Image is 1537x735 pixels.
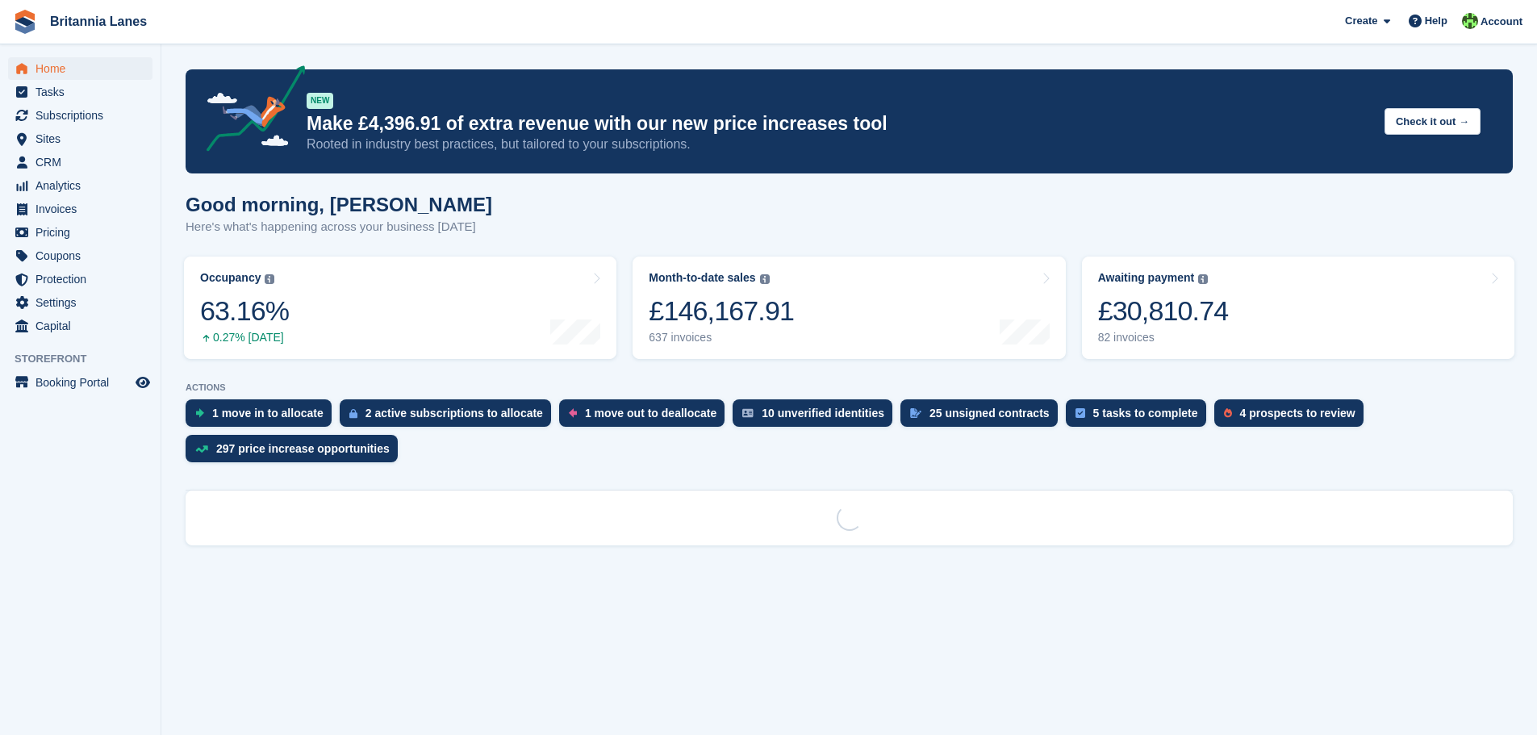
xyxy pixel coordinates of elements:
span: Invoices [36,198,132,220]
span: Tasks [36,81,132,103]
a: menu [8,291,152,314]
img: active_subscription_to_allocate_icon-d502201f5373d7db506a760aba3b589e785aa758c864c3986d89f69b8ff3... [349,408,357,419]
h1: Good morning, [PERSON_NAME] [186,194,492,215]
img: contract_signature_icon-13c848040528278c33f63329250d36e43548de30e8caae1d1a13099fd9432cc5.svg [910,408,921,418]
a: menu [8,198,152,220]
img: task-75834270c22a3079a89374b754ae025e5fb1db73e45f91037f5363f120a921f8.svg [1075,408,1085,418]
div: 0.27% [DATE] [200,331,289,345]
div: 5 tasks to complete [1093,407,1198,420]
a: menu [8,244,152,267]
div: 4 prospects to review [1240,407,1355,420]
div: 1 move out to deallocate [585,407,716,420]
a: menu [8,81,152,103]
a: menu [8,315,152,337]
img: price_increase_opportunities-93ffe204e8149a01c8c9dc8f82e8f89637d9d84a8eef4429ea346261dce0b2c0.svg [195,445,208,453]
p: Here's what's happening across your business [DATE] [186,218,492,236]
a: 4 prospects to review [1214,399,1372,435]
a: 5 tasks to complete [1066,399,1214,435]
a: 1 move in to allocate [186,399,340,435]
a: menu [8,221,152,244]
div: 2 active subscriptions to allocate [365,407,543,420]
a: 2 active subscriptions to allocate [340,399,559,435]
a: menu [8,127,152,150]
div: 63.16% [200,294,289,328]
span: CRM [36,151,132,173]
span: Account [1481,14,1522,30]
div: £146,167.91 [649,294,794,328]
a: menu [8,151,152,173]
a: Occupancy 63.16% 0.27% [DATE] [184,257,616,359]
a: 25 unsigned contracts [900,399,1066,435]
img: price-adjustments-announcement-icon-8257ccfd72463d97f412b2fc003d46551f7dbcb40ab6d574587a9cd5c0d94... [193,65,306,157]
div: 1 move in to allocate [212,407,324,420]
a: Awaiting payment £30,810.74 82 invoices [1082,257,1514,359]
a: menu [8,104,152,127]
span: Sites [36,127,132,150]
span: Coupons [36,244,132,267]
img: icon-info-grey-7440780725fd019a000dd9b08b2336e03edf1995a4989e88bcd33f0948082b44.svg [265,274,274,284]
a: Month-to-date sales £146,167.91 637 invoices [633,257,1065,359]
span: Capital [36,315,132,337]
img: icon-info-grey-7440780725fd019a000dd9b08b2336e03edf1995a4989e88bcd33f0948082b44.svg [760,274,770,284]
a: menu [8,371,152,394]
span: Storefront [15,351,161,367]
span: Booking Portal [36,371,132,394]
span: Subscriptions [36,104,132,127]
a: Preview store [133,373,152,392]
span: Analytics [36,174,132,197]
a: menu [8,268,152,290]
img: Robert Parr [1462,13,1478,29]
a: 297 price increase opportunities [186,435,406,470]
div: NEW [307,93,333,109]
img: move_ins_to_allocate_icon-fdf77a2bb77ea45bf5b3d319d69a93e2d87916cf1d5bf7949dd705db3b84f3ca.svg [195,408,204,418]
p: Rooted in industry best practices, but tailored to your subscriptions. [307,136,1372,153]
div: 25 unsigned contracts [929,407,1050,420]
div: 82 invoices [1098,331,1229,345]
img: stora-icon-8386f47178a22dfd0bd8f6a31ec36ba5ce8667c1dd55bd0f319d3a0aa187defe.svg [13,10,37,34]
a: menu [8,174,152,197]
div: Awaiting payment [1098,271,1195,285]
span: Create [1345,13,1377,29]
div: 637 invoices [649,331,794,345]
img: move_outs_to_deallocate_icon-f764333ba52eb49d3ac5e1228854f67142a1ed5810a6f6cc68b1a99e826820c5.svg [569,408,577,418]
span: Home [36,57,132,80]
img: prospect-51fa495bee0391a8d652442698ab0144808aea92771e9ea1ae160a38d050c398.svg [1224,408,1232,418]
img: icon-info-grey-7440780725fd019a000dd9b08b2336e03edf1995a4989e88bcd33f0948082b44.svg [1198,274,1208,284]
a: 1 move out to deallocate [559,399,733,435]
span: Help [1425,13,1447,29]
div: £30,810.74 [1098,294,1229,328]
a: menu [8,57,152,80]
p: Make £4,396.91 of extra revenue with our new price increases tool [307,112,1372,136]
div: Occupancy [200,271,261,285]
span: Protection [36,268,132,290]
a: 10 unverified identities [733,399,900,435]
div: 10 unverified identities [762,407,884,420]
button: Check it out → [1385,108,1481,135]
a: Britannia Lanes [44,8,153,35]
div: 297 price increase opportunities [216,442,390,455]
img: verify_identity-adf6edd0f0f0b5bbfe63781bf79b02c33cf7c696d77639b501bdc392416b5a36.svg [742,408,754,418]
div: Month-to-date sales [649,271,755,285]
span: Pricing [36,221,132,244]
p: ACTIONS [186,382,1513,393]
span: Settings [36,291,132,314]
